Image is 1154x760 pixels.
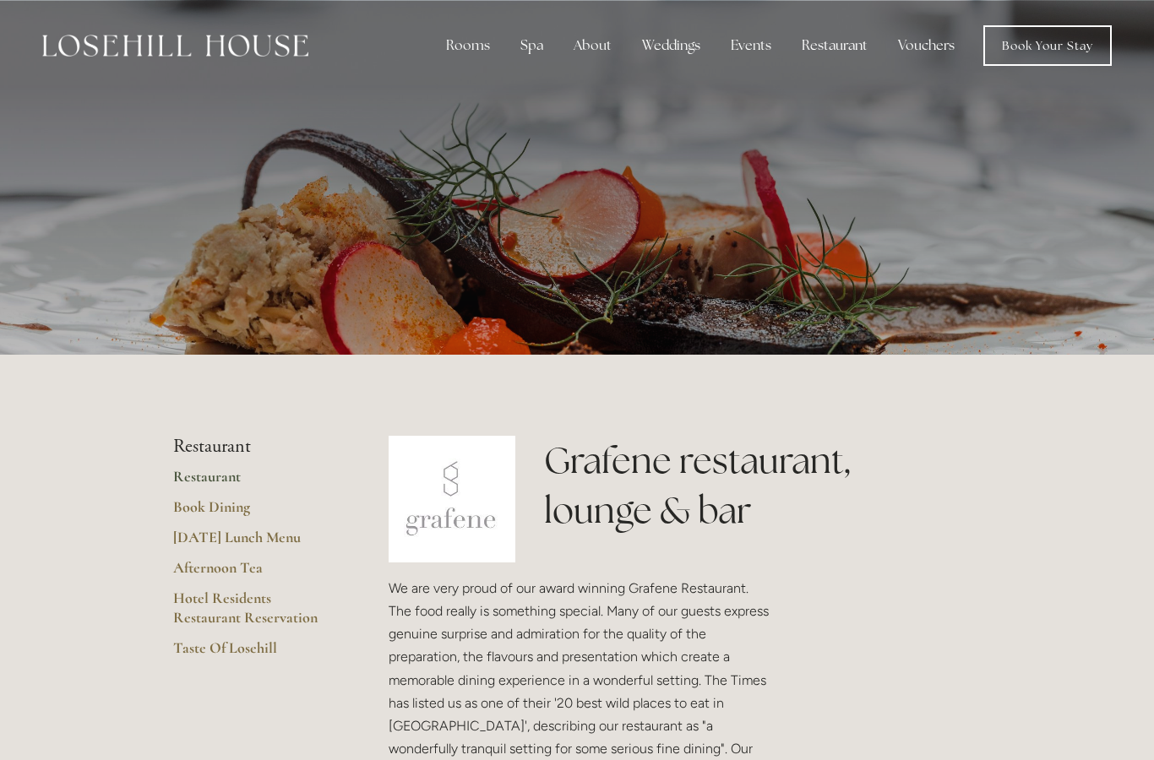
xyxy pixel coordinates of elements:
div: Events [717,29,785,62]
div: Restaurant [788,29,881,62]
img: grafene.jpg [389,436,515,562]
a: Afternoon Tea [173,558,335,589]
a: Hotel Residents Restaurant Reservation [173,589,335,638]
li: Restaurant [173,436,335,458]
a: Vouchers [885,29,968,62]
div: Weddings [629,29,714,62]
div: Spa [507,29,557,62]
a: Book Your Stay [983,25,1112,66]
img: Losehill House [42,35,308,57]
h1: Grafene restaurant, lounge & bar [544,436,981,535]
div: About [560,29,625,62]
div: Rooms [433,29,504,62]
a: Book Dining [173,497,335,528]
a: [DATE] Lunch Menu [173,528,335,558]
a: Restaurant [173,467,335,497]
a: Taste Of Losehill [173,638,335,669]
